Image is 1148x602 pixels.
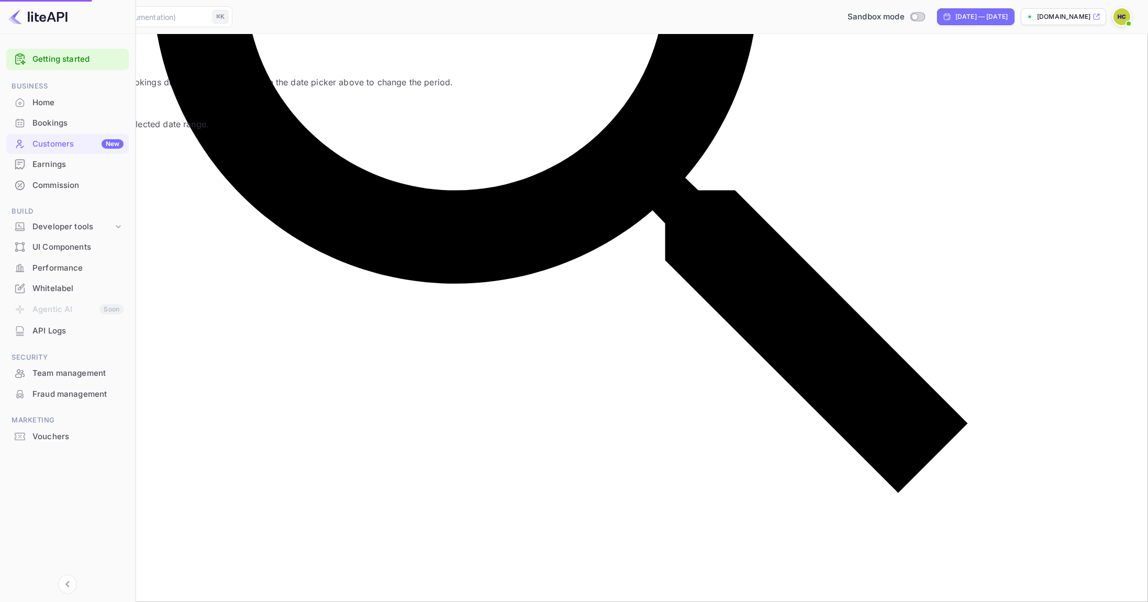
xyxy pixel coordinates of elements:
[102,139,124,149] div: New
[6,321,129,341] div: API Logs
[6,113,129,133] div: Bookings
[32,117,124,129] div: Bookings
[6,237,129,257] a: UI Components
[6,93,129,112] a: Home
[1037,12,1090,21] p: [DOMAIN_NAME]
[6,49,129,70] div: Getting started
[6,81,129,92] span: Business
[32,325,124,337] div: API Logs
[6,113,129,132] a: Bookings
[32,97,124,109] div: Home
[32,388,124,400] div: Fraud management
[6,321,129,340] a: API Logs
[955,12,1008,21] div: [DATE] — [DATE]
[6,384,129,404] a: Fraud management
[32,53,124,65] a: Getting started
[58,575,77,594] button: Collapse navigation
[6,175,129,196] div: Commission
[32,221,113,233] div: Developer tools
[6,278,129,298] a: Whitelabel
[6,415,129,426] span: Marketing
[32,367,124,380] div: Team management
[6,384,129,405] div: Fraud management
[32,431,124,443] div: Vouchers
[32,138,124,150] div: Customers
[8,8,68,25] img: LiteAPI logo
[6,175,129,195] a: Commission
[6,237,129,258] div: UI Components
[6,363,129,383] a: Team management
[1113,8,1130,25] img: Hugo Cannon
[6,93,129,113] div: Home
[32,262,124,274] div: Performance
[937,8,1015,25] div: Click to change the date range period
[6,134,129,153] a: CustomersNew
[6,258,129,277] a: Performance
[213,10,228,24] div: ⌘K
[6,427,129,447] div: Vouchers
[6,134,129,154] div: CustomersNew
[32,180,124,192] div: Commission
[32,283,124,295] div: Whitelabel
[6,206,129,217] span: Build
[6,154,129,174] a: Earnings
[6,218,129,236] div: Developer tools
[6,352,129,363] span: Security
[843,11,929,23] div: Switch to Production mode
[6,154,129,175] div: Earnings
[32,159,124,171] div: Earnings
[848,11,905,23] span: Sandbox mode
[6,427,129,446] a: Vouchers
[6,363,129,384] div: Team management
[6,258,129,278] div: Performance
[6,278,129,299] div: Whitelabel
[32,241,124,253] div: UI Components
